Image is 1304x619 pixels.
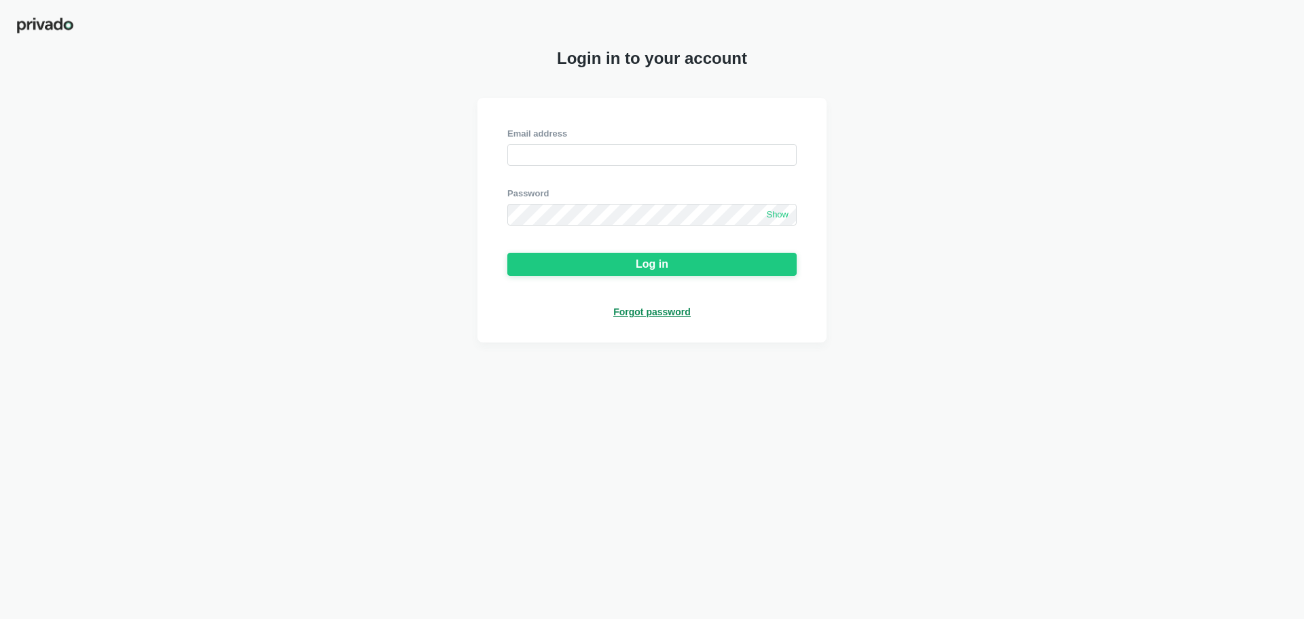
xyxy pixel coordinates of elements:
[636,258,668,270] div: Log in
[613,306,691,318] a: Forgot password
[507,128,797,140] div: Email address
[507,188,797,200] div: Password
[16,16,74,35] img: privado-logo
[507,253,797,276] button: Log in
[766,209,789,221] span: Show
[557,49,747,68] span: Login in to your account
